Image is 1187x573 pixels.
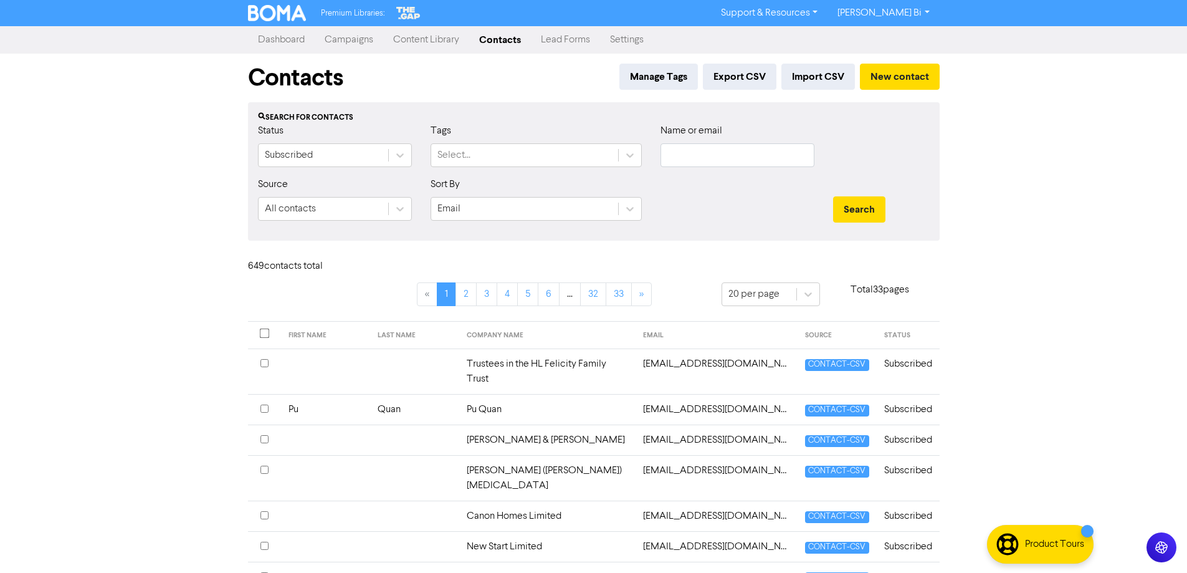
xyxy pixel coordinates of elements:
[805,466,869,478] span: CONTACT-CSV
[431,123,451,138] label: Tags
[459,501,636,531] td: Canon Homes Limited
[370,394,459,425] td: Quan
[258,112,930,123] div: Search for contacts
[455,282,477,306] a: Page 2
[459,455,636,501] td: [PERSON_NAME] ([PERSON_NAME]) [MEDICAL_DATA]
[636,455,798,501] td: 2tinabal@gmail.com
[248,261,348,272] h6: 649 contact s total
[580,282,606,306] a: Page 32
[459,394,636,425] td: Pu Quan
[798,322,876,349] th: SOURCE
[827,3,939,23] a: [PERSON_NAME] Bi
[476,282,497,306] a: Page 3
[265,201,316,216] div: All contacts
[1125,513,1187,573] iframe: Chat Widget
[877,349,940,394] td: Subscribed
[437,148,470,163] div: Select...
[431,177,460,192] label: Sort By
[600,27,654,52] a: Settings
[437,282,456,306] a: Page 1 is your current page
[631,282,652,306] a: »
[606,282,632,306] a: Page 33
[459,425,636,455] td: [PERSON_NAME] & [PERSON_NAME]
[877,394,940,425] td: Subscribed
[248,64,343,92] h1: Contacts
[619,64,698,90] button: Manage Tags
[258,123,284,138] label: Status
[820,282,940,297] p: Total 33 pages
[860,64,940,90] button: New contact
[711,3,827,23] a: Support & Resources
[703,64,776,90] button: Export CSV
[805,511,869,523] span: CONTACT-CSV
[531,27,600,52] a: Lead Forms
[538,282,560,306] a: Page 6
[517,282,538,306] a: Page 5
[383,27,469,52] a: Content Library
[805,405,869,417] span: CONTACT-CSV
[636,322,798,349] th: EMAIL
[370,322,459,349] th: LAST NAME
[805,542,869,554] span: CONTACT-CSV
[728,287,779,302] div: 20 per page
[315,27,383,52] a: Campaigns
[469,27,531,52] a: Contacts
[459,349,636,394] td: Trustees in the HL Felicity Family Trust
[248,27,315,52] a: Dashboard
[636,501,798,531] td: 32736988@qq.com
[437,201,460,216] div: Email
[805,435,869,447] span: CONTACT-CSV
[877,501,940,531] td: Subscribed
[636,425,798,455] td: 2517214550@qq.com
[636,349,798,394] td: 13802803243@163.com
[781,64,855,90] button: Import CSV
[877,531,940,562] td: Subscribed
[636,531,798,562] td: 37734204@qq.com
[636,394,798,425] td: 190416889@qq.com
[281,322,370,349] th: FIRST NAME
[805,359,869,371] span: CONTACT-CSV
[459,322,636,349] th: COMPANY NAME
[877,425,940,455] td: Subscribed
[497,282,518,306] a: Page 4
[833,196,885,223] button: Search
[877,322,940,349] th: STATUS
[394,5,422,21] img: The Gap
[321,9,384,17] span: Premium Libraries:
[248,5,307,21] img: BOMA Logo
[877,455,940,501] td: Subscribed
[281,394,370,425] td: Pu
[459,531,636,562] td: New Start Limited
[660,123,722,138] label: Name or email
[258,177,288,192] label: Source
[265,148,313,163] div: Subscribed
